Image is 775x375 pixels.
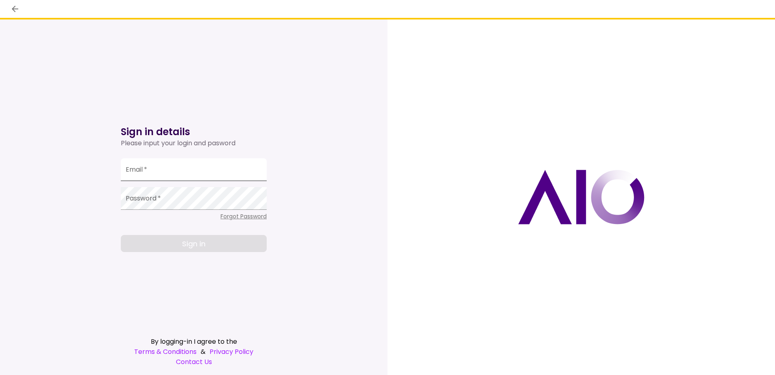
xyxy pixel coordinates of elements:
[221,212,267,220] span: Forgot Password
[134,347,197,357] a: Terms & Conditions
[8,2,22,16] button: back
[518,170,644,224] img: AIO logo
[121,235,267,252] button: Sign in
[121,357,267,367] a: Contact Us
[121,336,267,347] div: By logging-in I agree to the
[121,347,267,357] div: &
[121,125,267,138] h1: Sign in details
[210,347,253,357] a: Privacy Policy
[121,138,267,148] div: Please input your login and pasword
